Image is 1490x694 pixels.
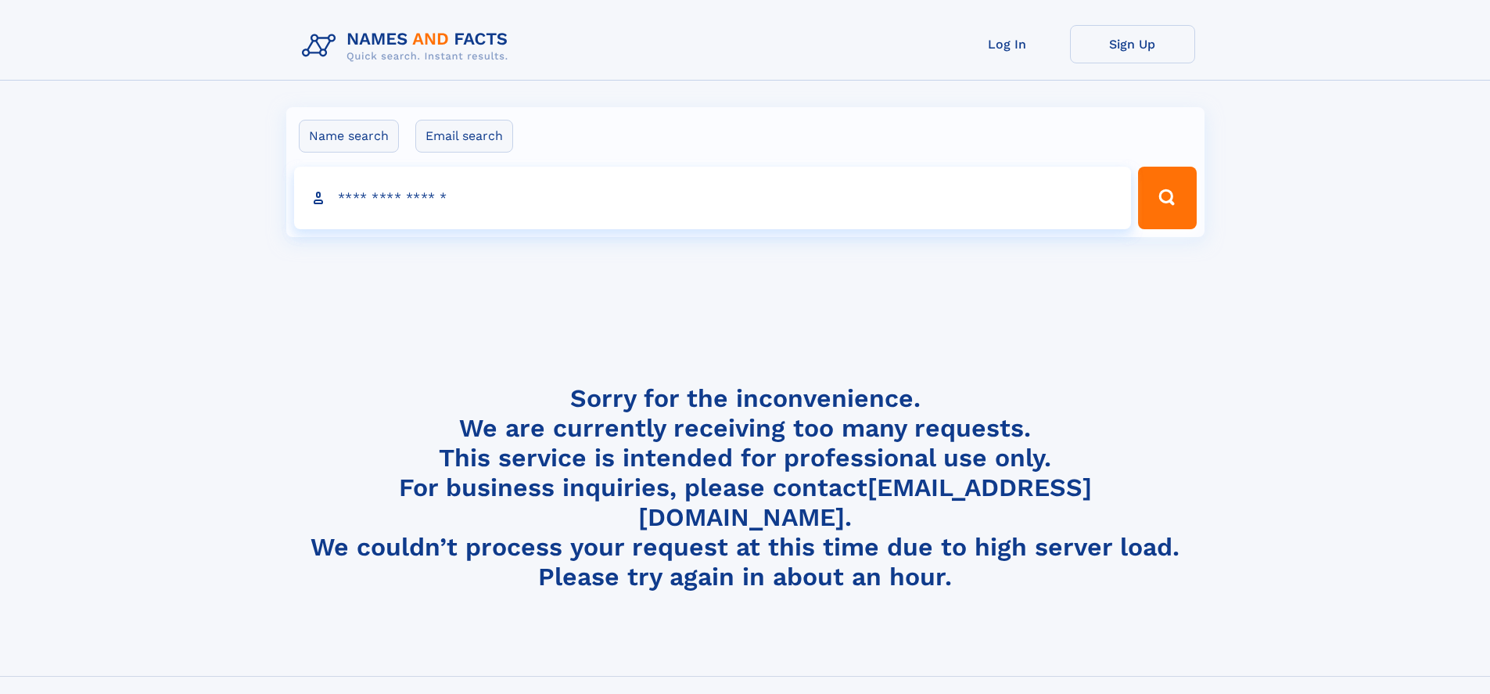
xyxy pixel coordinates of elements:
[1070,25,1195,63] a: Sign Up
[299,120,399,153] label: Name search
[296,383,1195,592] h4: Sorry for the inconvenience. We are currently receiving too many requests. This service is intend...
[296,25,521,67] img: Logo Names and Facts
[638,473,1092,532] a: [EMAIL_ADDRESS][DOMAIN_NAME]
[294,167,1132,229] input: search input
[945,25,1070,63] a: Log In
[1138,167,1196,229] button: Search Button
[415,120,513,153] label: Email search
